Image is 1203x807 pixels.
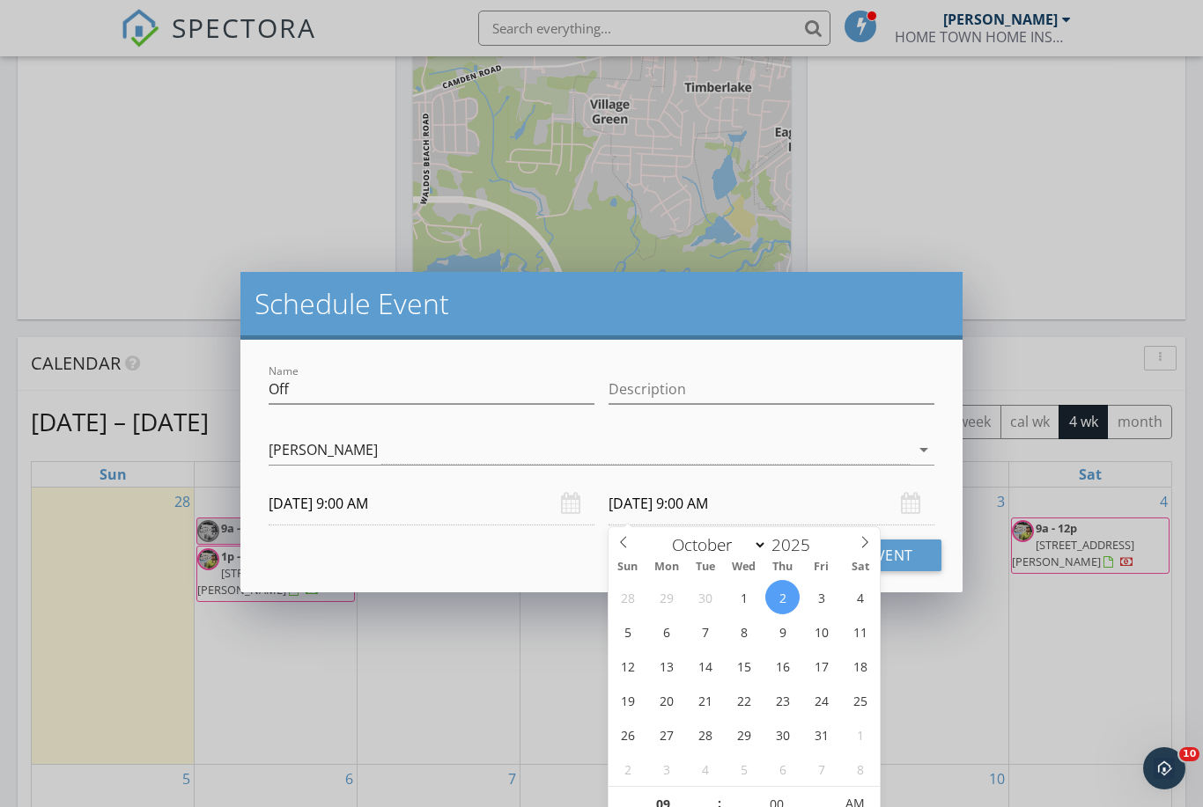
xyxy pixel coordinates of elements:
[649,614,683,649] span: October 6, 2025
[686,561,725,573] span: Tue
[610,683,645,717] span: October 19, 2025
[764,561,802,573] span: Thu
[727,752,761,786] span: November 5, 2025
[649,717,683,752] span: October 27, 2025
[843,752,877,786] span: November 8, 2025
[843,649,877,683] span: October 18, 2025
[843,717,877,752] span: November 1, 2025
[765,580,800,614] span: October 2, 2025
[649,580,683,614] span: September 29, 2025
[841,561,880,573] span: Sat
[765,717,800,752] span: October 30, 2025
[610,614,645,649] span: October 5, 2025
[647,561,686,573] span: Mon
[649,649,683,683] span: October 13, 2025
[610,752,645,786] span: November 2, 2025
[609,561,647,573] span: Sun
[688,614,722,649] span: October 7, 2025
[765,614,800,649] span: October 9, 2025
[1179,747,1199,761] span: 10
[843,683,877,717] span: October 25, 2025
[649,752,683,786] span: November 3, 2025
[802,561,841,573] span: Fri
[727,717,761,752] span: October 29, 2025
[843,580,877,614] span: October 4, 2025
[1143,747,1185,789] iframe: Intercom live chat
[804,649,838,683] span: October 17, 2025
[269,442,378,458] div: [PERSON_NAME]
[767,533,825,556] input: Year
[610,580,645,614] span: September 28, 2025
[255,286,948,321] h2: Schedule Event
[610,717,645,752] span: October 26, 2025
[727,614,761,649] span: October 8, 2025
[688,649,722,683] span: October 14, 2025
[269,482,594,525] input: Select date
[688,752,722,786] span: November 4, 2025
[609,482,934,525] input: Select date
[804,717,838,752] span: October 31, 2025
[727,580,761,614] span: October 1, 2025
[843,614,877,649] span: October 11, 2025
[725,561,764,573] span: Wed
[765,752,800,786] span: November 6, 2025
[765,649,800,683] span: October 16, 2025
[688,580,722,614] span: September 30, 2025
[913,439,934,460] i: arrow_drop_down
[610,649,645,683] span: October 12, 2025
[727,683,761,717] span: October 22, 2025
[804,580,838,614] span: October 3, 2025
[804,614,838,649] span: October 10, 2025
[688,717,722,752] span: October 28, 2025
[804,683,838,717] span: October 24, 2025
[688,683,722,717] span: October 21, 2025
[727,649,761,683] span: October 15, 2025
[649,683,683,717] span: October 20, 2025
[765,683,800,717] span: October 23, 2025
[804,752,838,786] span: November 7, 2025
